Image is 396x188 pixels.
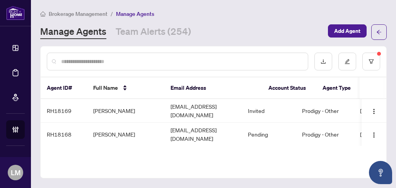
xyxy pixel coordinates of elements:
span: Manage Agents [116,10,154,17]
span: LM [11,167,20,178]
th: Account Status [262,77,316,99]
span: Full Name [93,84,118,92]
button: edit [338,53,356,70]
td: [PERSON_NAME] [87,99,164,123]
td: RH18168 [41,123,87,146]
span: Add Agent [334,25,360,37]
li: / [111,9,113,18]
td: RH18169 [41,99,87,123]
td: [EMAIL_ADDRESS][DOMAIN_NAME] [164,99,242,123]
td: Invited [242,99,296,123]
span: download [321,59,326,64]
span: edit [345,59,350,64]
button: Logo [368,104,380,117]
span: arrow-left [376,29,382,35]
span: filter [369,59,374,64]
a: Manage Agents [40,25,106,39]
th: Full Name [87,77,164,99]
td: Prodigy - Other [296,123,354,146]
img: Logo [371,108,377,115]
button: download [314,53,332,70]
td: [PERSON_NAME] [87,123,164,146]
span: Brokerage Management [49,10,108,17]
td: Pending [242,123,296,146]
img: Logo [371,132,377,138]
button: Open asap [369,161,392,184]
th: Agent Type [316,77,374,99]
th: Agent ID# [41,77,87,99]
button: Logo [368,128,380,140]
button: filter [362,53,380,70]
a: Team Alerts (254) [116,25,191,39]
button: Add Agent [328,24,367,38]
td: [EMAIL_ADDRESS][DOMAIN_NAME] [164,123,242,146]
span: home [40,11,46,17]
img: logo [6,6,25,20]
th: Email Address [164,77,262,99]
td: Prodigy - Other [296,99,354,123]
